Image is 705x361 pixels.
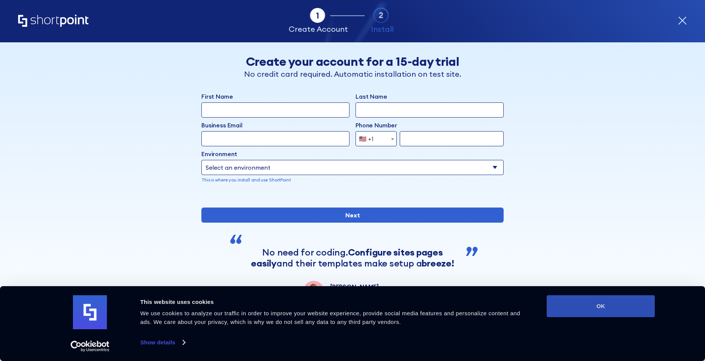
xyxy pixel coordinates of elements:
[57,341,123,352] a: Usercentrics Cookiebot - opens in a new window
[547,295,655,317] button: OK
[140,337,185,348] a: Show details
[140,310,520,325] span: We use cookies to analyze our traffic in order to improve your website experience, provide social...
[73,295,107,329] img: logo
[140,297,530,307] div: This website uses cookies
